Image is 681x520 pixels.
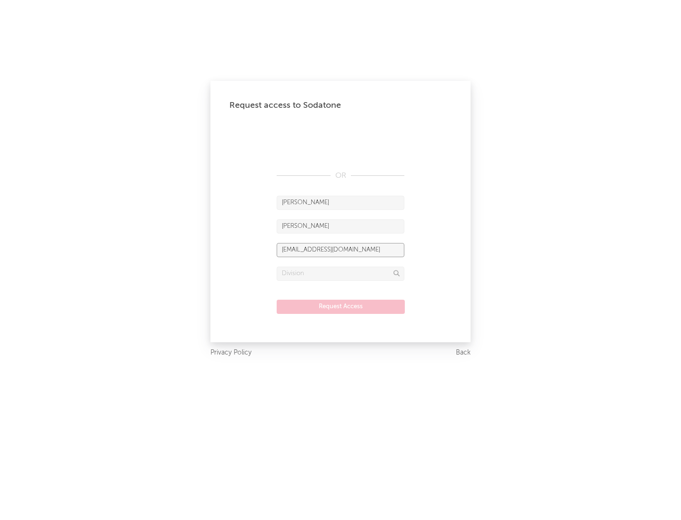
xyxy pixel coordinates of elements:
[277,219,404,234] input: Last Name
[277,170,404,182] div: OR
[277,267,404,281] input: Division
[277,243,404,257] input: Email
[277,196,404,210] input: First Name
[210,347,252,359] a: Privacy Policy
[456,347,471,359] a: Back
[229,100,452,111] div: Request access to Sodatone
[277,300,405,314] button: Request Access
